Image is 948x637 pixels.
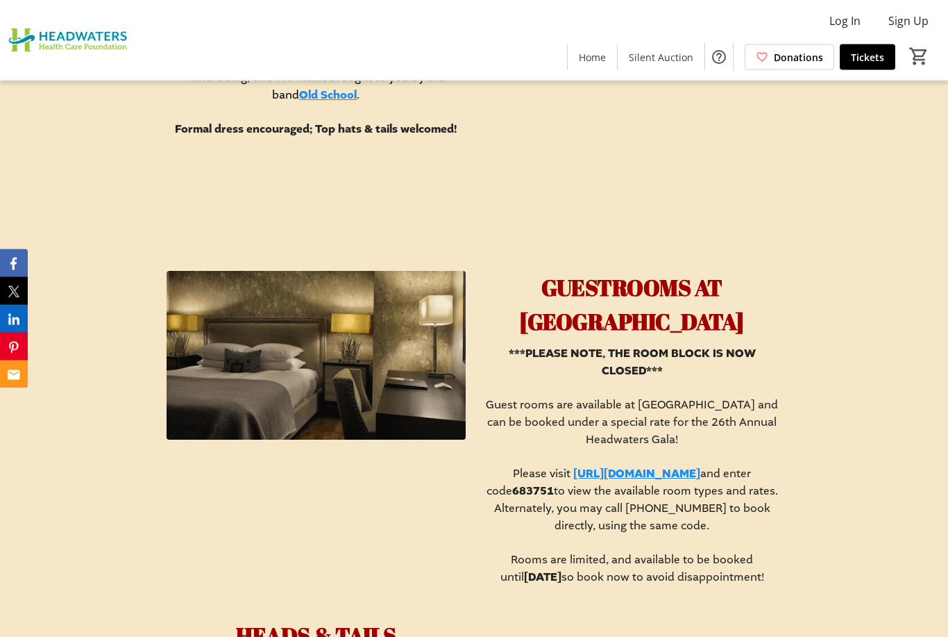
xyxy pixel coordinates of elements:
a: Silent Auction [618,44,704,70]
span: so book now to avoid disappointment! [561,570,764,585]
span: Please visit [513,467,570,481]
img: Headwaters Health Care Foundation's Logo [8,6,132,75]
strong: 683751 [512,484,554,499]
button: Help [705,43,733,71]
span: . [357,88,359,103]
a: Donations [745,44,834,70]
span: Donations [774,50,823,65]
strong: ***PLEASE NOTE, THE ROOM BLOCK IS NOW CLOSED*** [509,347,756,379]
span: Rooms are limited, and available to be booked until [500,553,754,585]
button: Sign Up [877,10,940,32]
span: Tickets [851,50,884,65]
span: Log In [829,13,861,29]
a: Tickets [840,44,895,70]
a: [URL][DOMAIN_NAME] [573,467,700,482]
span: GUESTROOMS AT [GEOGRAPHIC_DATA] [520,273,744,337]
span: Guest rooms are available at [GEOGRAPHIC_DATA] and can be booked under a special rate for the 26t... [486,398,778,447]
button: Cart [906,44,931,69]
span: Sign Up [888,13,929,29]
a: Home [568,44,617,70]
span: Silent Auction [629,50,693,65]
button: Log In [818,10,872,32]
span: to view the available room types and rates. Alternately, you may call [PHONE_NUMBER] to book dire... [494,484,778,533]
strong: [DATE] [524,570,561,586]
a: Old School [299,88,357,104]
strong: Formal dress encouraged; Top hats & tails welcomed! [175,122,457,138]
span: Home [579,50,606,65]
img: undefined [167,272,466,440]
